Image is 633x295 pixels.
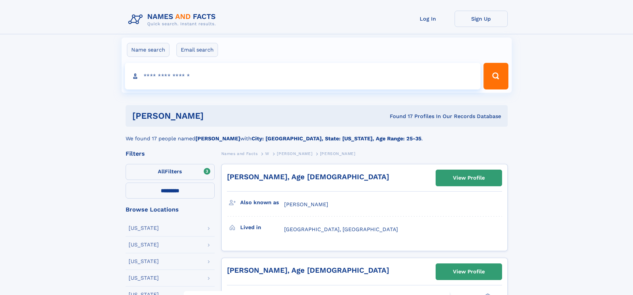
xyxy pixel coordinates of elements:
[453,264,485,279] div: View Profile
[221,149,258,158] a: Names and Facts
[158,168,165,175] span: All
[252,135,421,142] b: City: [GEOGRAPHIC_DATA], State: [US_STATE], Age Range: 25-35
[453,170,485,186] div: View Profile
[284,226,398,232] span: [GEOGRAPHIC_DATA], [GEOGRAPHIC_DATA]
[129,259,159,264] div: [US_STATE]
[227,173,389,181] a: [PERSON_NAME], Age [DEMOGRAPHIC_DATA]
[127,43,169,57] label: Name search
[240,197,284,208] h3: Also known as
[483,63,508,89] button: Search Button
[129,275,159,281] div: [US_STATE]
[401,11,455,27] a: Log In
[126,11,221,29] img: Logo Names and Facts
[240,222,284,233] h3: Lived in
[126,127,508,143] div: We found 17 people named with .
[195,135,240,142] b: [PERSON_NAME]
[129,242,159,247] div: [US_STATE]
[436,264,502,280] a: View Profile
[126,164,215,180] label: Filters
[277,149,312,158] a: [PERSON_NAME]
[125,63,481,89] input: search input
[132,112,297,120] h1: [PERSON_NAME]
[126,207,215,213] div: Browse Locations
[265,149,269,158] a: W
[284,201,328,208] span: [PERSON_NAME]
[277,151,312,156] span: [PERSON_NAME]
[227,266,389,274] a: [PERSON_NAME], Age [DEMOGRAPHIC_DATA]
[320,151,356,156] span: [PERSON_NAME]
[265,151,269,156] span: W
[297,113,501,120] div: Found 17 Profiles In Our Records Database
[176,43,218,57] label: Email search
[126,151,215,157] div: Filters
[455,11,508,27] a: Sign Up
[436,170,502,186] a: View Profile
[129,225,159,231] div: [US_STATE]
